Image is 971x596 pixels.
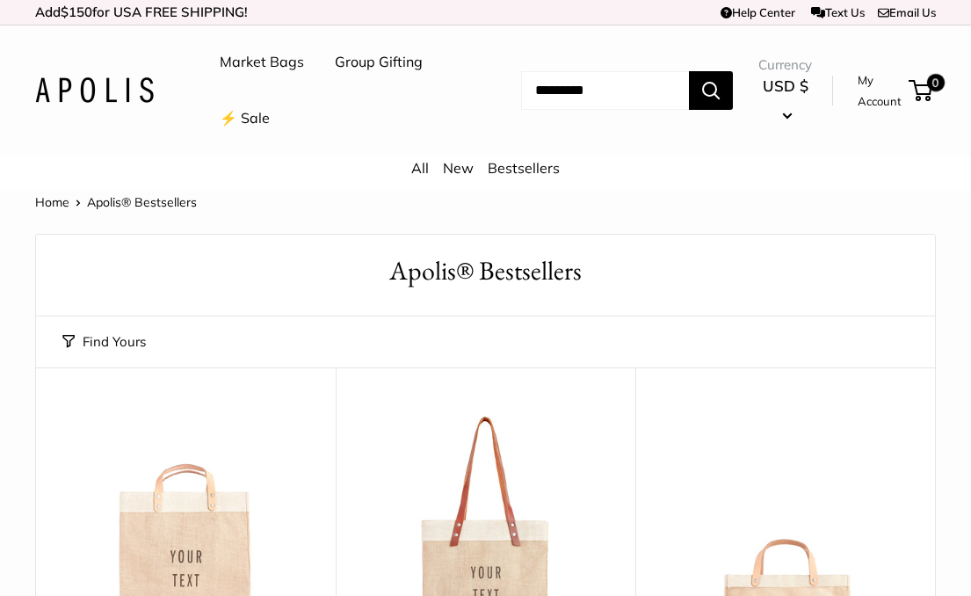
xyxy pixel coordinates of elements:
a: Email Us [878,5,936,19]
span: Currency [758,53,812,77]
span: $150 [61,4,92,20]
button: Search [689,71,733,110]
img: Apolis [35,77,154,103]
a: 0 [910,80,932,101]
span: 0 [927,74,945,91]
nav: Breadcrumb [35,191,197,214]
a: Text Us [811,5,865,19]
button: Find Yours [62,330,146,354]
a: Market Bags [220,49,304,76]
span: Apolis® Bestsellers [87,194,197,210]
a: Help Center [721,5,795,19]
a: Group Gifting [335,49,423,76]
a: My Account [858,69,902,113]
a: Bestsellers [488,159,560,177]
button: USD $ [758,72,812,128]
input: Search... [521,71,689,110]
span: USD $ [763,76,808,95]
a: ⚡️ Sale [220,105,270,132]
a: New [443,159,474,177]
a: Home [35,194,69,210]
a: All [411,159,429,177]
h1: Apolis® Bestsellers [62,252,909,290]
